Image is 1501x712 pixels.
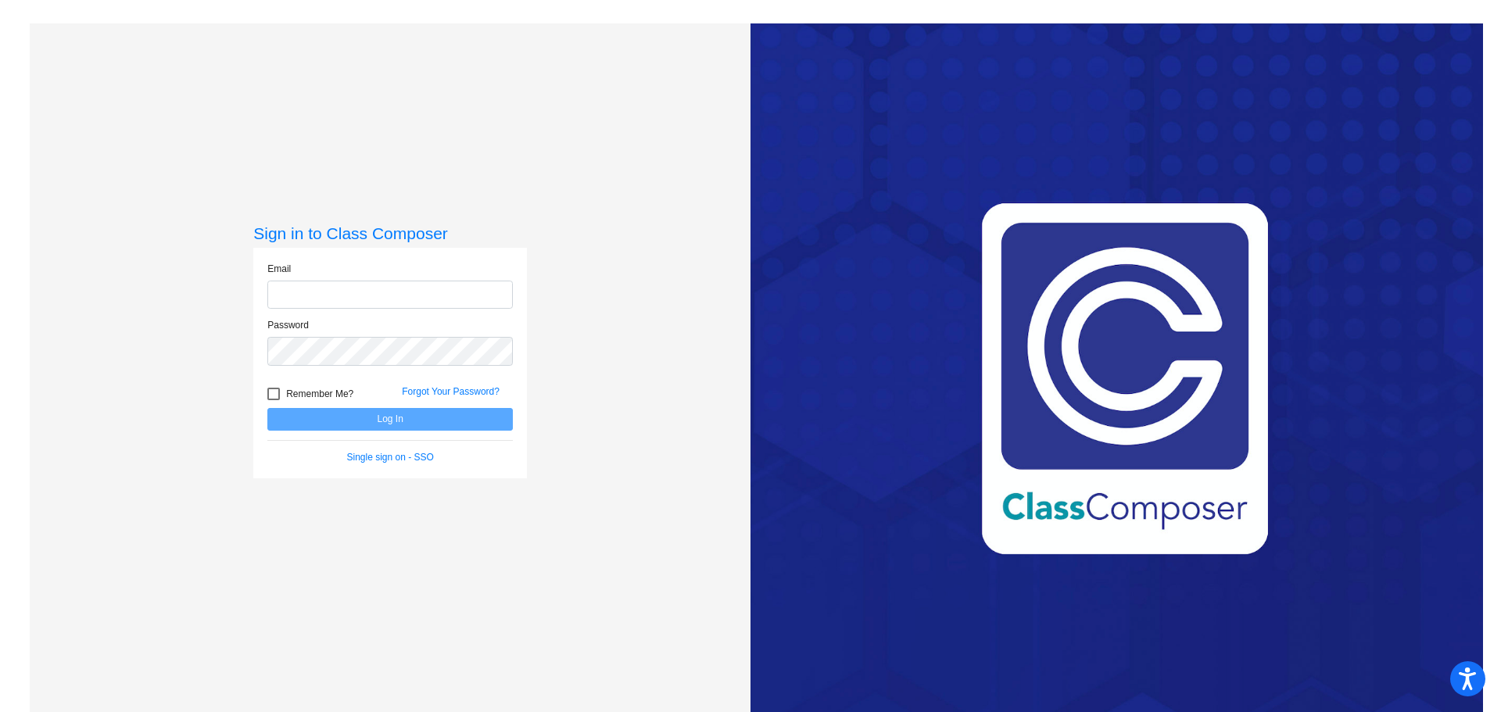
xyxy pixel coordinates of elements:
h3: Sign in to Class Composer [253,224,527,243]
a: Forgot Your Password? [402,386,500,397]
label: Email [267,262,291,276]
button: Log In [267,408,513,431]
a: Single sign on - SSO [347,452,434,463]
label: Password [267,318,309,332]
span: Remember Me? [286,385,353,403]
